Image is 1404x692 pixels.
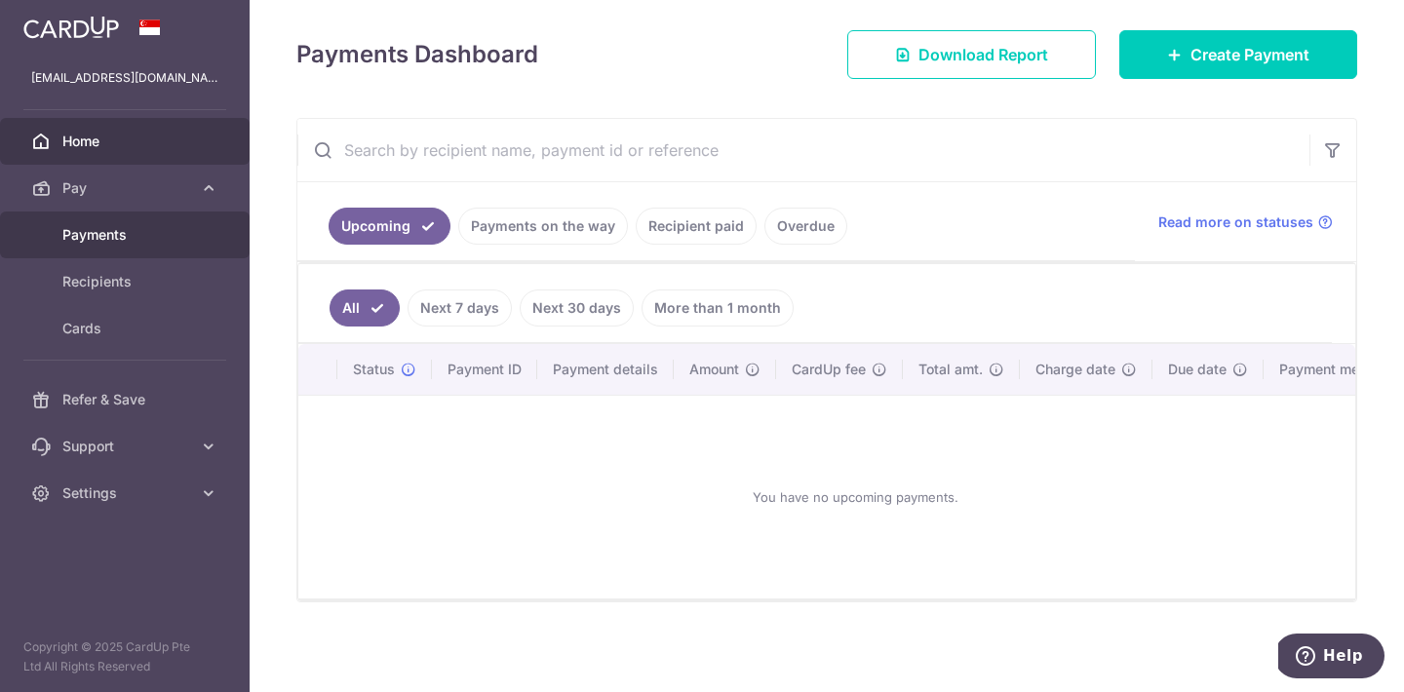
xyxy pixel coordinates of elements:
[458,208,628,245] a: Payments on the way
[1119,30,1357,79] a: Create Payment
[1035,360,1115,379] span: Charge date
[432,344,537,395] th: Payment ID
[642,289,794,327] a: More than 1 month
[918,43,1048,66] span: Download Report
[62,178,191,198] span: Pay
[1168,360,1227,379] span: Due date
[329,208,450,245] a: Upcoming
[62,225,191,245] span: Payments
[62,483,191,503] span: Settings
[62,437,191,456] span: Support
[1278,634,1384,682] iframe: Opens a widget where you can find more information
[23,16,119,39] img: CardUp
[764,208,847,245] a: Overdue
[31,68,218,88] p: [EMAIL_ADDRESS][DOMAIN_NAME]
[62,319,191,338] span: Cards
[689,360,739,379] span: Amount
[636,208,757,245] a: Recipient paid
[322,411,1388,583] div: You have no upcoming payments.
[847,30,1096,79] a: Download Report
[537,344,674,395] th: Payment details
[1158,212,1333,232] a: Read more on statuses
[296,37,538,72] h4: Payments Dashboard
[918,360,983,379] span: Total amt.
[408,289,512,327] a: Next 7 days
[297,119,1309,181] input: Search by recipient name, payment id or reference
[1158,212,1313,232] span: Read more on statuses
[62,272,191,291] span: Recipients
[330,289,400,327] a: All
[353,360,395,379] span: Status
[62,390,191,409] span: Refer & Save
[62,132,191,151] span: Home
[1190,43,1309,66] span: Create Payment
[792,360,866,379] span: CardUp fee
[520,289,634,327] a: Next 30 days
